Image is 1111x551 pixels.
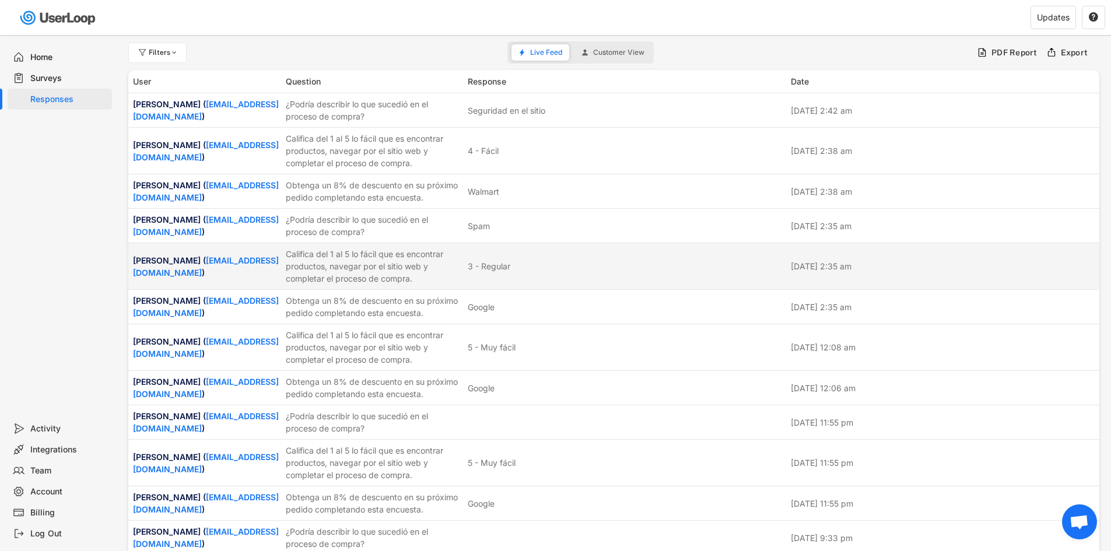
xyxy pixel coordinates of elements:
[286,491,461,515] div: Obtenga un 8% de descuento en su próximo pedido completando esta encuesta.
[286,248,461,285] div: Califica del 1 al 5 lo fácil que es encontrar productos, navegar por el sitio web y completar el ...
[791,104,1095,117] div: [DATE] 2:42 am
[133,411,279,433] a: [EMAIL_ADDRESS][DOMAIN_NAME]
[1037,13,1070,22] div: Updates
[286,410,461,434] div: ¿Podría describir lo que sucedió en el proceso de compra?
[530,49,562,56] span: Live Feed
[286,132,461,169] div: Califica del 1 al 5 lo fácil que es encontrar productos, navegar por el sitio web y completar el ...
[468,220,490,232] div: Spam
[468,301,495,313] div: Google
[133,294,279,319] div: [PERSON_NAME] ( )
[791,220,1095,232] div: [DATE] 2:35 am
[133,140,279,162] a: [EMAIL_ADDRESS][DOMAIN_NAME]
[133,525,279,550] div: [PERSON_NAME] ( )
[468,185,499,198] div: Walmart
[468,145,499,157] div: 4 - Fácil
[17,6,100,30] img: userloop-logo-01.svg
[133,527,279,549] a: [EMAIL_ADDRESS][DOMAIN_NAME]
[468,341,516,353] div: 5 - Muy fácil
[286,294,461,319] div: Obtenga un 8% de descuento en su próximo pedido completando esta encuesta.
[133,99,279,121] a: [EMAIL_ADDRESS][DOMAIN_NAME]
[286,213,461,238] div: ¿Podría describir lo que sucedió en el proceso de compra?
[30,52,107,63] div: Home
[286,375,461,400] div: Obtenga un 8% de descuento en su próximo pedido completando esta encuesta.
[30,486,107,497] div: Account
[468,497,495,510] div: Google
[468,457,516,469] div: 5 - Muy fácil
[286,444,461,481] div: Califica del 1 al 5 lo fácil que es encontrar productos, navegar por el sitio web y completar el ...
[286,329,461,366] div: Califica del 1 al 5 lo fácil que es encontrar productos, navegar por el sitio web y completar el ...
[133,336,279,359] a: [EMAIL_ADDRESS][DOMAIN_NAME]
[468,382,495,394] div: Google
[133,213,279,238] div: [PERSON_NAME] ( )
[133,377,279,399] a: [EMAIL_ADDRESS][DOMAIN_NAME]
[133,180,279,202] a: [EMAIL_ADDRESS][DOMAIN_NAME]
[133,335,279,360] div: [PERSON_NAME] ( )
[133,492,279,514] a: [EMAIL_ADDRESS][DOMAIN_NAME]
[791,532,1095,544] div: [DATE] 9:33 pm
[468,260,510,272] div: 3 - Regular
[133,452,279,474] a: [EMAIL_ADDRESS][DOMAIN_NAME]
[133,139,279,163] div: [PERSON_NAME] ( )
[791,341,1095,353] div: [DATE] 12:08 am
[133,296,279,318] a: [EMAIL_ADDRESS][DOMAIN_NAME]
[286,98,461,122] div: ¿Podría describir lo que sucedió en el proceso de compra?
[791,382,1095,394] div: [DATE] 12:06 am
[30,94,107,105] div: Responses
[133,410,279,434] div: [PERSON_NAME] ( )
[133,179,279,203] div: [PERSON_NAME] ( )
[1061,47,1088,58] div: Export
[133,75,279,87] div: User
[1088,12,1099,23] button: 
[133,491,279,515] div: [PERSON_NAME] ( )
[133,375,279,400] div: [PERSON_NAME] ( )
[286,525,461,550] div: ¿Podría describir lo que sucedió en el proceso de compra?
[511,44,569,61] button: Live Feed
[30,423,107,434] div: Activity
[791,301,1095,313] div: [DATE] 2:35 am
[791,185,1095,198] div: [DATE] 2:38 am
[133,451,279,475] div: [PERSON_NAME] ( )
[133,98,279,122] div: [PERSON_NAME] ( )
[30,465,107,476] div: Team
[1062,504,1097,539] a: Bate-papo aberto
[133,255,279,278] a: [EMAIL_ADDRESS][DOMAIN_NAME]
[991,47,1038,58] div: PDF Report
[791,145,1095,157] div: [DATE] 2:38 am
[468,104,545,117] div: Seguridad en el sitio
[30,528,107,539] div: Log Out
[286,179,461,203] div: Obtenga un 8% de descuento en su próximo pedido completando esta encuesta.
[286,75,461,87] div: Question
[30,507,107,518] div: Billing
[593,49,644,56] span: Customer View
[133,215,279,237] a: [EMAIL_ADDRESS][DOMAIN_NAME]
[1089,12,1098,22] text: 
[791,457,1095,469] div: [DATE] 11:55 pm
[30,444,107,455] div: Integrations
[791,497,1095,510] div: [DATE] 11:55 pm
[574,44,651,61] button: Customer View
[149,49,179,56] div: Filters
[30,73,107,84] div: Surveys
[791,416,1095,429] div: [DATE] 11:55 pm
[791,260,1095,272] div: [DATE] 2:35 am
[468,75,784,87] div: Response
[791,75,1095,87] div: Date
[133,254,279,279] div: [PERSON_NAME] ( )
